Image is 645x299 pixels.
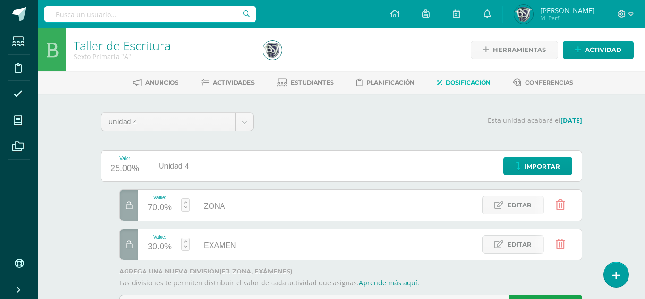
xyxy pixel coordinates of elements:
[437,75,491,90] a: Dosificación
[108,113,228,131] span: Unidad 4
[204,241,236,249] span: EXAMEN
[219,268,293,275] strong: (ej. Zona, Exámenes)
[119,279,582,287] p: Las divisiones te permiten distribuir el valor de cada actividad que asignas.
[263,41,282,60] img: 065dfccafff6cc22795d8c7af1ef8873.png
[74,37,170,53] a: Taller de Escritura
[148,195,172,200] div: Value:
[291,79,334,86] span: Estudiantes
[110,161,139,176] div: 25.00%
[493,41,546,59] span: Herramientas
[359,278,419,287] a: Aprende más aquí.
[503,157,572,175] a: Importar
[110,156,139,161] div: Valor
[277,75,334,90] a: Estudiantes
[560,116,582,125] strong: [DATE]
[446,79,491,86] span: Dosificación
[213,79,255,86] span: Actividades
[101,113,253,131] a: Unidad 4
[74,39,252,52] h1: Taller de Escritura
[525,79,573,86] span: Conferencias
[148,234,172,239] div: Value:
[356,75,415,90] a: Planificación
[514,5,533,24] img: 065dfccafff6cc22795d8c7af1ef8873.png
[119,268,582,275] label: Agrega una nueva división
[201,75,255,90] a: Actividades
[74,52,252,61] div: Sexto Primaria 'A'
[366,79,415,86] span: Planificación
[540,14,594,22] span: Mi Perfil
[525,158,560,175] span: Importar
[149,151,198,181] div: Unidad 4
[507,196,532,214] span: Editar
[471,41,558,59] a: Herramientas
[507,236,532,253] span: Editar
[585,41,621,59] span: Actividad
[204,202,225,210] span: ZONA
[148,200,172,215] div: 70.0%
[265,116,582,125] p: Esta unidad acabará el
[145,79,178,86] span: Anuncios
[540,6,594,15] span: [PERSON_NAME]
[148,239,172,255] div: 30.0%
[563,41,634,59] a: Actividad
[133,75,178,90] a: Anuncios
[513,75,573,90] a: Conferencias
[44,6,256,22] input: Busca un usuario...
